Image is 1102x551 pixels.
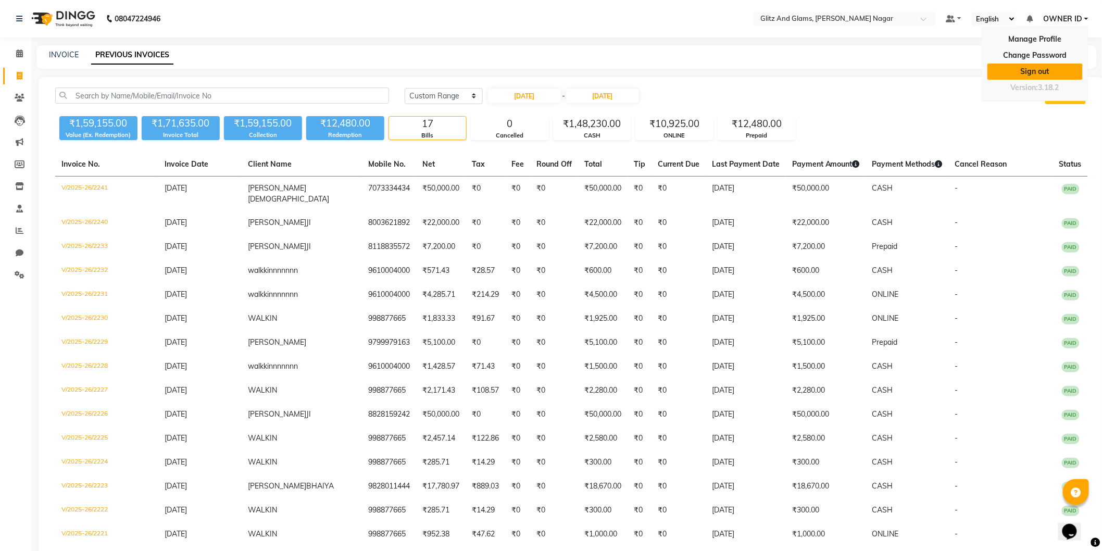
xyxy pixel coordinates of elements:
span: [DATE] [165,433,187,443]
td: ₹300.00 [578,450,628,474]
td: ₹285.71 [416,498,466,522]
span: CASH [872,433,893,443]
span: [DATE] [165,314,187,323]
td: ₹22,000.00 [578,211,628,235]
td: ₹0 [530,283,578,307]
td: ₹50,000.00 [578,177,628,211]
a: Change Password [987,47,1083,64]
td: V/2025-26/2230 [55,307,158,331]
td: ₹18,670.00 [786,474,866,498]
td: ₹0 [505,379,530,403]
a: Manage Profile [987,31,1083,47]
span: WALKIN [248,505,277,515]
span: PAID [1062,434,1080,444]
td: ₹0 [628,379,652,403]
div: ₹1,48,230.00 [554,117,631,131]
td: ₹0 [652,450,706,474]
td: ₹2,580.00 [786,427,866,450]
td: ₹0 [505,522,530,546]
td: ₹0 [652,307,706,331]
span: Last Payment Date [712,159,780,169]
div: Invoice Total [142,131,220,140]
td: ₹1,833.33 [416,307,466,331]
td: ₹50,000.00 [786,403,866,427]
span: CASH [872,409,893,419]
div: Redemption [306,131,384,140]
td: ₹0 [652,211,706,235]
td: [DATE] [706,331,786,355]
img: logo [27,4,98,33]
span: PAID [1062,218,1080,229]
span: WALKIN [248,529,277,539]
td: ₹122.86 [466,427,505,450]
td: ₹0 [530,331,578,355]
span: CASH [872,266,893,275]
td: ₹0 [628,403,652,427]
div: ₹12,480.00 [306,116,384,131]
td: ₹0 [530,379,578,403]
td: ₹0 [466,331,505,355]
span: [DATE] [165,361,187,371]
td: ₹0 [652,235,706,259]
td: ₹0 [530,498,578,522]
td: V/2025-26/2233 [55,235,158,259]
td: 8118835572 [362,235,416,259]
span: [DATE] [165,385,187,395]
span: [PERSON_NAME] [248,218,306,227]
td: [DATE] [706,427,786,450]
span: - [955,433,958,443]
span: - [955,481,958,491]
span: ONLINE [872,290,899,299]
td: ₹2,457.14 [416,427,466,450]
span: CASH [872,481,893,491]
td: ₹4,500.00 [578,283,628,307]
td: ₹600.00 [786,259,866,283]
span: ONLINE [872,529,899,539]
td: [DATE] [706,522,786,546]
td: ₹0 [505,259,530,283]
td: 998877665 [362,522,416,546]
td: ₹22,000.00 [786,211,866,235]
span: - [955,218,958,227]
span: - [562,91,565,102]
td: ₹0 [628,427,652,450]
div: ₹10,925.00 [636,117,713,131]
span: CASH [872,457,893,467]
td: ₹0 [505,498,530,522]
span: - [955,529,958,539]
td: [DATE] [706,211,786,235]
span: [DATE] [165,242,187,251]
td: [DATE] [706,355,786,379]
td: ₹0 [652,498,706,522]
td: ₹0 [530,235,578,259]
td: ₹214.29 [466,283,505,307]
span: CASH [872,385,893,395]
td: ₹7,200.00 [416,235,466,259]
span: - [955,361,958,371]
span: PAID [1062,362,1080,372]
td: ₹0 [652,177,706,211]
td: ₹0 [530,211,578,235]
td: ₹0 [652,379,706,403]
span: PAID [1062,458,1080,468]
span: PAID [1062,242,1080,253]
td: ₹18,670.00 [578,474,628,498]
td: [DATE] [706,259,786,283]
a: INVOICE [49,50,79,59]
td: 9799979163 [362,331,416,355]
div: 0 [471,117,548,131]
span: Payment Methods [872,159,943,169]
span: WALKIN [248,457,277,467]
span: - [955,337,958,347]
td: ₹2,280.00 [578,379,628,403]
td: ₹14.29 [466,450,505,474]
span: ONLINE [872,314,899,323]
td: ₹0 [628,307,652,331]
span: [DEMOGRAPHIC_DATA] [248,194,329,204]
span: [DATE] [165,505,187,515]
td: ₹1,500.00 [578,355,628,379]
span: WALKIN [248,433,277,443]
td: ₹0 [530,474,578,498]
td: [DATE] [706,307,786,331]
td: [DATE] [706,379,786,403]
